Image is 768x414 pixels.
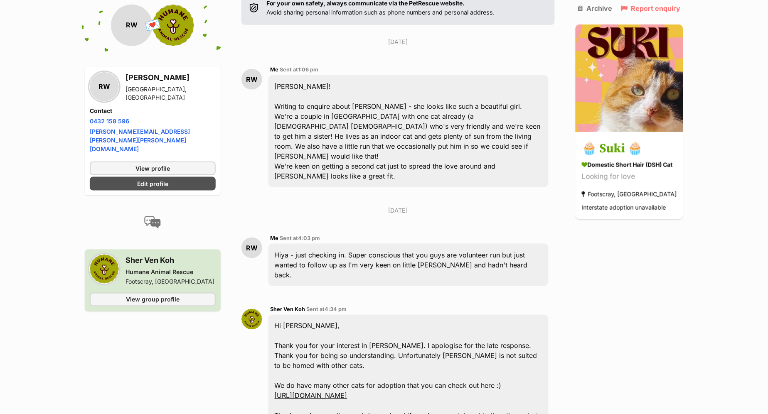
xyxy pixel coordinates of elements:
[582,140,677,158] h3: 🧁 Suki 🧁
[126,277,214,286] div: Footscray, [GEOGRAPHIC_DATA]
[143,16,162,34] span: 💌
[126,295,180,304] span: View group profile
[280,235,320,241] span: Sent at
[90,72,119,101] div: RW
[241,309,262,330] img: Sher Ven Koh profile pic
[90,117,129,124] a: 0432 158 596
[90,176,216,190] a: Edit profile
[325,306,347,313] span: 4:34 pm
[90,106,216,115] h4: Contact
[582,204,666,211] span: Interstate adoption unavailable
[241,206,555,215] p: [DATE]
[90,254,119,283] img: Humane Animal Rescue profile pic
[582,189,677,200] div: Footscray, [GEOGRAPHIC_DATA]
[268,75,549,187] div: [PERSON_NAME]! Writing to enquire about [PERSON_NAME] - she looks like such a beautiful girl. We'...
[578,4,613,12] a: Archive
[241,69,262,90] div: RW
[126,71,216,83] h3: [PERSON_NAME]
[241,238,262,258] div: RW
[135,164,170,172] span: View profile
[126,254,214,266] h3: Sher Ven Koh
[111,4,153,46] div: RW
[576,133,683,219] a: 🧁 Suki 🧁 Domestic Short Hair (DSH) Cat Looking for love Footscray, [GEOGRAPHIC_DATA] Interstate a...
[621,4,681,12] a: Report enquiry
[576,24,683,132] img: 🧁 Suki 🧁
[298,66,319,73] span: 1:06 pm
[280,66,319,73] span: Sent at
[137,179,168,188] span: Edit profile
[307,306,347,313] span: Sent at
[144,216,161,228] img: conversation-icon-4a6f8262b818ee0b60e3300018af0b2d0b884aa5de6e9bcb8d3d4eeb1a70a7c4.svg
[271,306,305,313] span: Sher Ven Koh
[241,37,555,46] p: [DATE]
[275,392,347,400] a: [URL][DOMAIN_NAME]
[126,267,214,276] div: Humane Animal Rescue
[268,244,549,286] div: Hiya - just checking in. Super conscious that you guys are volunteer run but just wanted to follo...
[90,292,216,306] a: View group profile
[126,85,216,101] div: [GEOGRAPHIC_DATA], [GEOGRAPHIC_DATA]
[298,235,320,241] span: 4:03 pm
[90,161,216,175] a: View profile
[271,66,279,73] span: Me
[582,160,677,169] div: Domestic Short Hair (DSH) Cat
[582,171,677,182] div: Looking for love
[271,235,279,241] span: Me
[90,127,190,152] a: [PERSON_NAME][EMAIL_ADDRESS][PERSON_NAME][PERSON_NAME][DOMAIN_NAME]
[153,4,194,46] img: Humane Animal Rescue profile pic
